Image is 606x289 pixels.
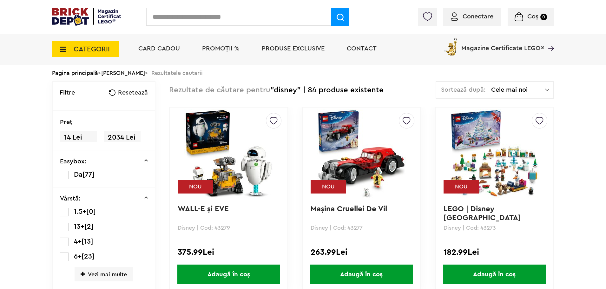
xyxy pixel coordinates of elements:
div: NOU [444,180,479,194]
small: 0 [540,14,547,20]
p: Vârstă: [60,195,81,202]
a: LEGO ǀ Disney [GEOGRAPHIC_DATA] Calend... [444,205,523,231]
div: 375.99Lei [178,248,280,256]
p: Easybox: [60,158,86,165]
span: Coș [527,13,538,20]
a: Card Cadou [138,45,180,52]
div: "disney" | 84 produse existente [169,81,384,99]
p: Disney | Cod: 43277 [311,225,412,231]
p: Disney | Cod: 43279 [178,225,280,231]
span: [23] [82,253,95,260]
span: Sortează după: [441,87,486,93]
span: 4+ [74,238,82,245]
span: Rezultate de căutare pentru [169,86,270,94]
span: [0] [86,208,96,215]
a: Pagina principală [52,70,98,76]
a: Adaugă în coș [170,265,287,284]
div: NOU [311,180,346,194]
span: Resetează [118,89,148,96]
div: > > Rezultatele cautarii [52,65,554,81]
img: LEGO ǀ Disney Regatul de gheaţă Calendar de advent 2025 [450,109,539,198]
a: Produse exclusive [262,45,325,52]
span: 1.5+ [74,208,86,215]
span: [2] [84,223,94,230]
a: Contact [347,45,377,52]
img: WALL-E şi EVE [184,109,273,198]
span: Cele mai noi [491,87,545,93]
span: Adaugă în coș [177,265,280,284]
span: Magazine Certificate LEGO® [461,37,544,51]
span: Da [74,171,82,178]
a: WALL-E şi EVE [178,205,229,213]
a: Magazine Certificate LEGO® [544,37,554,43]
a: PROMOȚII % [202,45,240,52]
div: NOU [178,180,213,194]
a: Conectare [451,13,493,20]
span: 13+ [74,223,84,230]
a: [PERSON_NAME] [101,70,145,76]
span: Adaugă în coș [443,265,546,284]
div: 263.99Lei [311,248,412,256]
img: Maşina Cruellei De Vil [317,109,406,198]
div: 182.99Lei [444,248,545,256]
p: Filtre [60,89,75,96]
a: Adaugă în coș [436,265,553,284]
span: Vezi mai multe [75,267,133,281]
span: 2034 Lei [104,131,141,144]
span: [13] [82,238,93,245]
span: Conectare [463,13,493,20]
a: Adaugă în coș [303,265,420,284]
span: 6+ [74,253,82,260]
span: CATEGORII [74,46,110,53]
p: Preţ [60,119,72,125]
p: Disney | Cod: 43273 [444,225,545,231]
a: Maşina Cruellei De Vil [311,205,387,213]
span: 14 Lei [60,131,97,144]
span: Adaugă în coș [310,265,413,284]
span: [77] [82,171,95,178]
